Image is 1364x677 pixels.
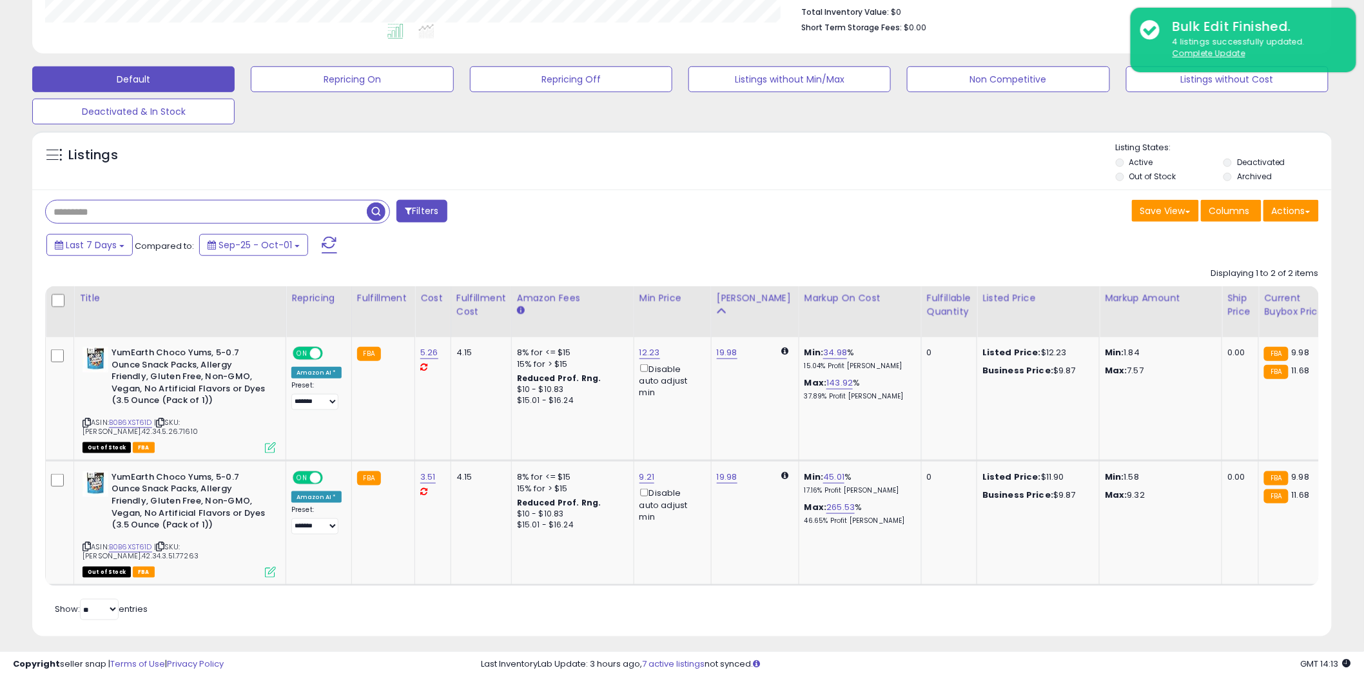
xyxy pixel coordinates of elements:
[804,516,911,525] p: 46.65% Profit [PERSON_NAME]
[517,347,624,358] div: 8% for <= $15
[1227,291,1253,319] div: Ship Price
[904,21,926,34] span: $0.00
[291,367,342,378] div: Amazon AI *
[639,362,701,398] div: Disable auto adjust min
[643,658,705,670] a: 7 active listings
[517,358,624,370] div: 15% for > $15
[133,442,155,453] span: FBA
[83,347,108,373] img: 51GORtr6gnL._SL40_.jpg
[1105,364,1127,377] strong: Max:
[1227,471,1249,483] div: 0.00
[1105,489,1212,501] p: 9.32
[804,486,911,495] p: 17.16% Profit [PERSON_NAME]
[826,377,853,389] a: 143.92
[804,377,827,389] b: Max:
[804,501,827,513] b: Max:
[13,658,224,671] div: seller snap | |
[907,66,1109,92] button: Non Competitive
[927,291,971,319] div: Fulfillable Quantity
[396,200,447,222] button: Filters
[83,417,198,437] span: | SKU: [PERSON_NAME].42.34.5.26.71610
[804,346,824,358] b: Min:
[112,347,268,410] b: YumEarth Choco Yums, 5-0.7 Ounce Snack Packs, Allergy Friendly, Gluten Free, Non-GMO, Vegan, No A...
[420,346,438,359] a: 5.26
[982,291,1094,305] div: Listed Price
[823,471,844,484] a: 45.01
[456,347,502,358] div: 4.15
[801,6,889,17] b: Total Inventory Value:
[1105,346,1124,358] strong: Min:
[1264,365,1288,379] small: FBA
[251,66,453,92] button: Repricing On
[219,239,292,251] span: Sep-25 - Oct-01
[804,502,911,525] div: %
[1237,171,1272,182] label: Archived
[135,240,194,252] span: Compared to:
[357,291,409,305] div: Fulfillment
[1105,489,1127,501] strong: Max:
[357,347,381,361] small: FBA
[55,603,148,615] span: Show: entries
[517,373,601,384] b: Reduced Prof. Rng.
[1292,346,1310,358] span: 9.98
[804,392,911,401] p: 37.89% Profit [PERSON_NAME]
[83,542,199,561] span: | SKU: [PERSON_NAME].42.34.3.51.77263
[294,472,310,483] span: ON
[1105,365,1212,377] p: 7.57
[294,348,310,359] span: ON
[804,362,911,371] p: 15.04% Profit [PERSON_NAME]
[1105,471,1212,483] p: 1.58
[167,658,224,670] a: Privacy Policy
[420,291,445,305] div: Cost
[199,234,308,256] button: Sep-25 - Oct-01
[1163,17,1347,36] div: Bulk Edit Finished.
[1129,171,1176,182] label: Out of Stock
[1227,347,1249,358] div: 0.00
[804,291,916,305] div: Markup on Cost
[291,291,346,305] div: Repricing
[32,99,235,124] button: Deactivated & In Stock
[982,489,1053,501] b: Business Price:
[112,471,268,535] b: YumEarth Choco Yums, 5-0.7 Ounce Snack Packs, Allergy Friendly, Gluten Free, Non-GMO, Vegan, No A...
[804,471,911,495] div: %
[291,505,342,535] div: Preset:
[517,520,624,531] div: $15.01 - $16.24
[291,381,342,410] div: Preset:
[482,658,1351,671] div: Last InventoryLab Update: 3 hours ago, not synced.
[1264,489,1288,504] small: FBA
[1264,347,1288,361] small: FBA
[982,471,1041,483] b: Listed Price:
[982,347,1089,358] div: $12.23
[517,497,601,508] b: Reduced Prof. Rng.
[456,471,502,483] div: 4.15
[717,291,794,305] div: [PERSON_NAME]
[982,471,1089,483] div: $11.90
[517,291,628,305] div: Amazon Fees
[1163,36,1347,60] div: 4 listings successfully updated.
[688,66,891,92] button: Listings without Min/Max
[804,377,911,401] div: %
[83,347,276,452] div: ASIN:
[1263,200,1319,222] button: Actions
[1264,471,1288,486] small: FBA
[83,471,276,576] div: ASIN:
[83,471,108,497] img: 51GORtr6gnL._SL40_.jpg
[826,501,855,514] a: 265.53
[1201,200,1262,222] button: Columns
[109,542,152,553] a: B0B6XST61D
[927,471,967,483] div: 0
[357,471,381,486] small: FBA
[517,384,624,395] div: $10 - $10.83
[1292,489,1310,501] span: 11.68
[1105,291,1216,305] div: Markup Amount
[517,471,624,483] div: 8% for <= $15
[68,146,118,164] h5: Listings
[321,348,342,359] span: OFF
[1292,471,1310,483] span: 9.98
[1105,347,1212,358] p: 1.84
[927,347,967,358] div: 0
[799,286,921,337] th: The percentage added to the cost of goods (COGS) that forms the calculator for Min & Max prices.
[1264,291,1330,319] div: Current Buybox Price
[83,567,131,578] span: All listings that are currently out of stock and unavailable for purchase on Amazon
[1116,142,1332,154] p: Listing States:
